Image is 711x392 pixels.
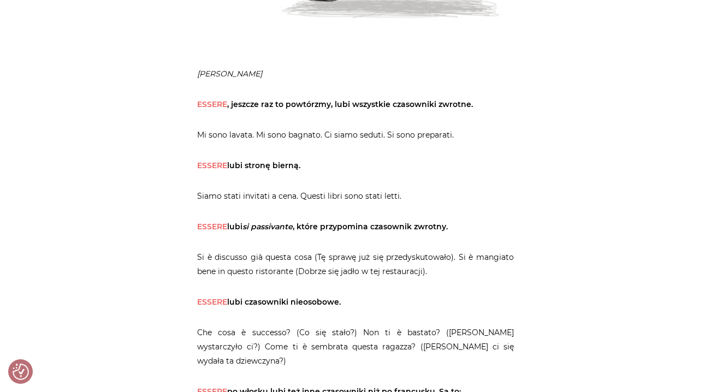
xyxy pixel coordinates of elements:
button: Preferencje co do zgód [13,364,29,380]
p: Siamo stati invitati a cena. Questi libri sono stati letti. [197,189,514,203]
span: ESSERE [197,99,227,109]
strong: lubi czasowniki nieosobowe. [197,297,341,307]
span: ESSERE [197,222,227,231]
p: Mi sono lavata. Mi sono bagnato. Ci siamo seduti. Si sono preparati. [197,128,514,142]
em: [PERSON_NAME] [197,69,262,79]
strong: lubi stronę bierną. [197,161,300,170]
em: si passivante [242,222,293,231]
strong: lubi , które przypomina czasownik zwrotny. [197,222,448,231]
span: ESSERE [197,297,227,307]
strong: , jeszcze raz to powtórzmy, lubi wszystkie czasowniki zwrotne. [197,99,473,109]
p: Si è discusso già questa cosa (Tę sprawę już się przedyskutowało). Si è mangiato bene in questo r... [197,250,514,278]
span: ESSERE [197,161,227,170]
p: Che cosa è successo? (Co się stało?) Non ti è bastato? ([PERSON_NAME] wystarczyło ci?) Come ti è ... [197,325,514,368]
img: Revisit consent button [13,364,29,380]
